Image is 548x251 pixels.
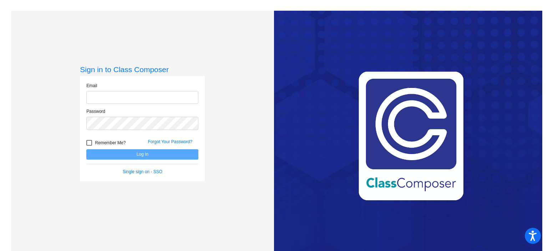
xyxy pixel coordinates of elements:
[86,108,105,115] label: Password
[86,82,97,89] label: Email
[123,169,162,174] a: Single sign on - SSO
[80,65,205,74] h3: Sign in to Class Composer
[95,139,126,147] span: Remember Me?
[86,149,198,160] button: Log In
[148,139,192,144] a: Forgot Your Password?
